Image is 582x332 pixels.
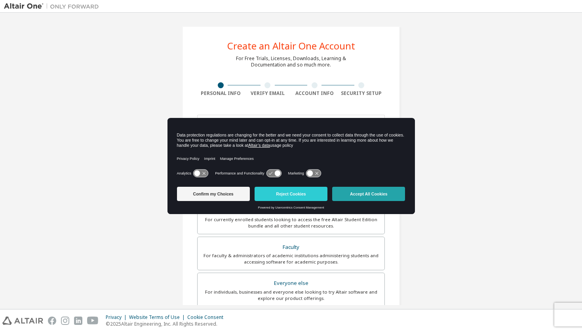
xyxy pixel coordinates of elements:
div: Faculty [202,242,380,253]
div: Privacy [106,314,129,321]
div: For faculty & administrators of academic institutions administering students and accessing softwa... [202,252,380,265]
div: Security Setup [338,90,385,97]
p: © 2025 Altair Engineering, Inc. All Rights Reserved. [106,321,228,327]
div: Account Info [291,90,338,97]
div: Everyone else [202,278,380,289]
div: For currently enrolled students looking to access the free Altair Student Edition bundle and all ... [202,216,380,229]
div: Website Terms of Use [129,314,187,321]
div: Personal Info [197,90,244,97]
div: Verify Email [244,90,291,97]
img: youtube.svg [87,317,99,325]
div: Cookie Consent [187,314,228,321]
img: Altair One [4,2,103,10]
div: For Free Trials, Licenses, Downloads, Learning & Documentation and so much more. [236,55,346,68]
div: For individuals, businesses and everyone else looking to try Altair software and explore our prod... [202,289,380,302]
img: facebook.svg [48,317,56,325]
img: linkedin.svg [74,317,82,325]
img: instagram.svg [61,317,69,325]
img: altair_logo.svg [2,317,43,325]
div: Create an Altair One Account [227,41,355,51]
